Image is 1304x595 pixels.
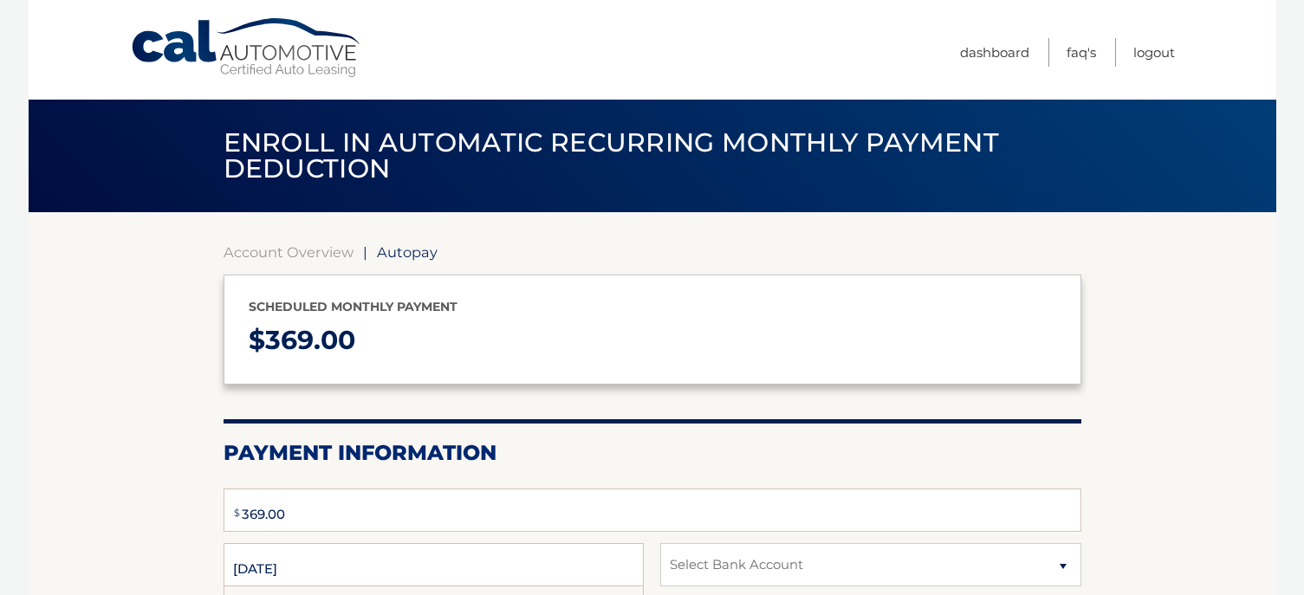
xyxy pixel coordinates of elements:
[224,488,1081,532] input: Payment Amount
[229,494,245,533] span: $
[224,440,1081,466] h2: Payment Information
[224,543,644,586] input: Payment Date
[224,126,999,184] span: Enroll in automatic recurring monthly payment deduction
[363,243,367,261] span: |
[1067,38,1096,67] a: FAQ's
[249,318,1056,364] p: $
[1133,38,1175,67] a: Logout
[249,296,1056,318] p: Scheduled monthly payment
[224,243,354,261] a: Account Overview
[377,243,438,261] span: Autopay
[265,324,355,356] span: 369.00
[130,17,364,79] a: Cal Automotive
[960,38,1029,67] a: Dashboard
